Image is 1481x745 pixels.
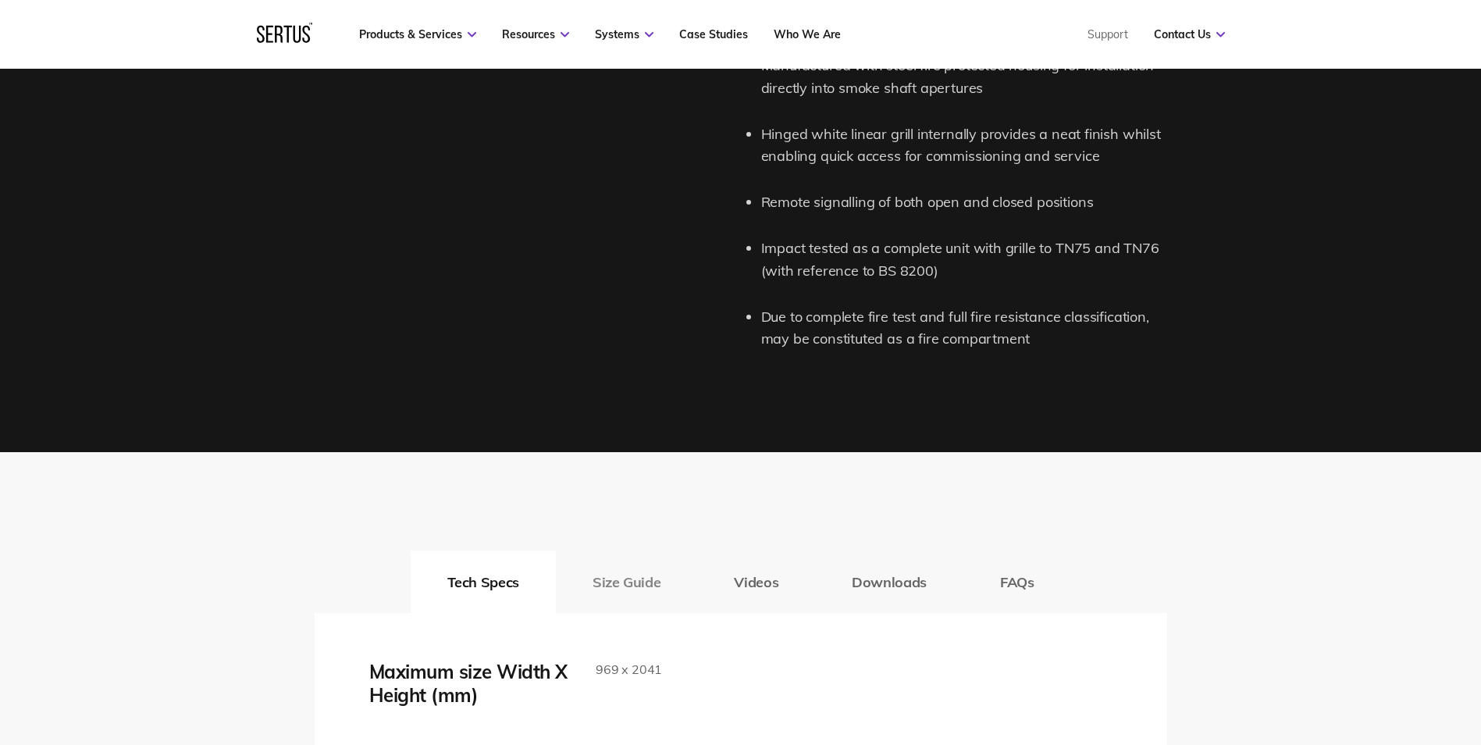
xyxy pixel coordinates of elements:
[761,191,1167,214] li: Remote signalling of both open and closed positions
[761,55,1167,100] li: Manufactured with steel fire protected housing for installation directly into smoke shaft apertures
[761,306,1167,351] li: Due to complete fire test and full fire resistance classification, may be constituted as a fire c...
[1154,27,1225,41] a: Contact Us
[359,27,476,41] a: Products & Services
[679,27,748,41] a: Case Studies
[815,551,963,613] button: Downloads
[1088,27,1128,41] a: Support
[502,27,569,41] a: Resources
[556,551,697,613] button: Size Guide
[963,551,1071,613] button: FAQs
[774,27,841,41] a: Who We Are
[595,27,653,41] a: Systems
[761,237,1167,283] li: Impact tested as a complete unit with grille to TN75 and TN76 (with reference to BS 8200)
[761,123,1167,169] li: Hinged white linear grill internally provides a neat finish whilst enabling quick access for comm...
[697,551,815,613] button: Videos
[596,660,662,680] p: 969 x 2041
[369,660,572,707] div: Maximum size Width X Height (mm)
[1403,670,1481,745] iframe: Chat Widget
